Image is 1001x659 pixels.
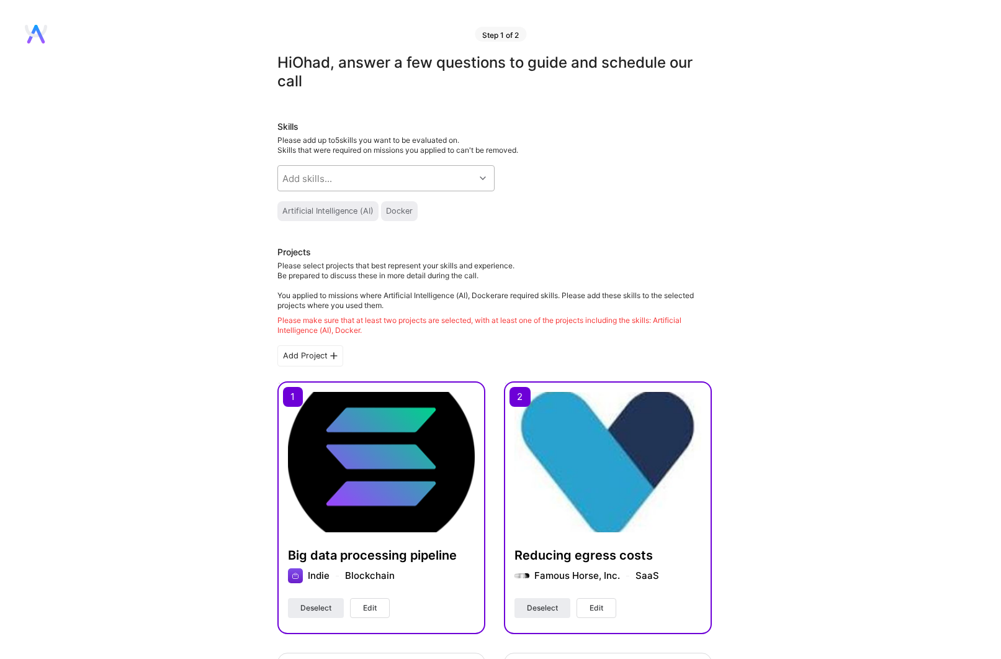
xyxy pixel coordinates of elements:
[363,602,377,614] span: Edit
[308,569,395,583] div: Indie Blockchain
[288,392,475,532] img: Big data processing pipeline
[475,27,526,42] div: Step 1 of 2
[577,598,616,618] button: Edit
[514,392,701,532] img: Reducing egress costs
[514,573,529,578] img: Company logo
[288,568,303,583] img: Company logo
[277,261,712,335] div: Please select projects that best represent your skills and experience. Be prepared to discuss the...
[288,547,475,563] h4: Big data processing pipeline
[277,120,712,133] div: Skills
[514,547,701,563] h4: Reducing egress costs
[300,602,331,614] span: Deselect
[282,172,332,185] div: Add skills...
[277,345,343,366] div: Add Project
[480,175,486,181] i: icon Chevron
[277,135,712,155] div: Please add up to 5 skills you want to be evaluated on.
[330,352,338,360] i: icon PlusBlackFlat
[282,206,374,216] div: Artificial Intelligence (AI)
[386,206,413,216] div: Docker
[590,602,603,614] span: Edit
[277,316,712,335] div: Please make sure that at least two projects are selected, with at least one of the projects inclu...
[288,598,344,618] button: Deselect
[534,569,659,583] div: Famous Horse, Inc. SaaS
[277,246,311,258] div: Projects
[527,602,558,614] span: Deselect
[514,598,570,618] button: Deselect
[277,145,518,155] span: Skills that were required on missions you applied to can't be removed.
[277,53,712,91] div: Hi Ohad , answer a few questions to guide and schedule our call
[350,598,390,618] button: Edit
